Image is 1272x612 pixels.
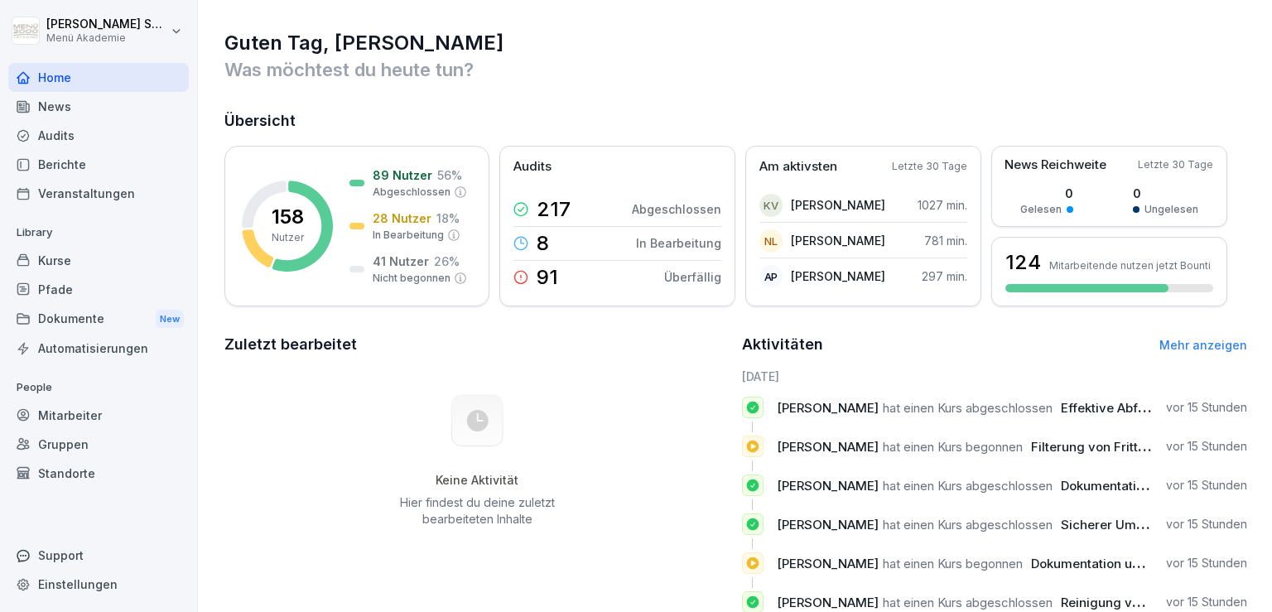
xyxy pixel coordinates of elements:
a: Mitarbeiter [8,401,189,430]
p: In Bearbeitung [636,234,721,252]
div: AP [759,265,783,288]
p: 41 Nutzer [373,253,429,270]
p: 0 [1020,185,1073,202]
a: Kurse [8,246,189,275]
div: KV [759,194,783,217]
p: Ungelesen [1144,202,1198,217]
p: Nutzer [272,230,304,245]
p: Letzte 30 Tage [1138,157,1213,172]
p: Abgeschlossen [632,200,721,218]
span: hat einen Kurs begonnen [883,556,1023,571]
span: [PERSON_NAME] [777,478,879,494]
a: Einstellungen [8,570,189,599]
a: Mehr anzeigen [1159,338,1247,352]
a: News [8,92,189,121]
p: vor 15 Stunden [1166,555,1247,571]
p: In Bearbeitung [373,228,444,243]
p: 8 [537,234,549,253]
a: Automatisierungen [8,334,189,363]
p: Was möchtest du heute tun? [224,56,1247,83]
h5: Keine Aktivität [393,473,561,488]
span: hat einen Kurs abgeschlossen [883,478,1053,494]
p: Am aktivsten [759,157,837,176]
h6: [DATE] [742,368,1248,385]
p: 217 [537,200,571,219]
p: Mitarbeitende nutzen jetzt Bounti [1049,259,1211,272]
a: Berichte [8,150,189,179]
div: Dokumente [8,304,189,335]
h2: Übersicht [224,109,1247,133]
h1: Guten Tag, [PERSON_NAME] [224,30,1247,56]
p: 158 [272,207,304,227]
p: 1027 min. [918,196,967,214]
p: Menü Akademie [46,32,167,44]
p: Nicht begonnen [373,271,450,286]
a: Home [8,63,189,92]
div: New [156,310,184,329]
p: vor 15 Stunden [1166,594,1247,610]
p: Letzte 30 Tage [892,159,967,174]
p: Hier findest du deine zuletzt bearbeiteten Inhalte [393,494,561,528]
p: vor 15 Stunden [1166,477,1247,494]
p: 56 % [437,166,462,184]
p: Audits [513,157,552,176]
p: News Reichweite [1005,156,1106,175]
p: [PERSON_NAME] [791,232,885,249]
span: [PERSON_NAME] [777,556,879,571]
span: hat einen Kurs abgeschlossen [883,517,1053,532]
p: vor 15 Stunden [1166,438,1247,455]
p: [PERSON_NAME] Schepers [46,17,167,31]
p: 0 [1133,185,1198,202]
a: Gruppen [8,430,189,459]
p: 28 Nutzer [373,210,431,227]
p: 297 min. [922,267,967,285]
p: 18 % [436,210,460,227]
p: vor 15 Stunden [1166,399,1247,416]
span: [PERSON_NAME] [777,439,879,455]
h2: Zuletzt bearbeitet [224,333,730,356]
h3: 124 [1005,248,1041,277]
span: hat einen Kurs abgeschlossen [883,400,1053,416]
p: 89 Nutzer [373,166,432,184]
span: [PERSON_NAME] [777,517,879,532]
span: hat einen Kurs begonnen [883,439,1023,455]
p: [PERSON_NAME] [791,267,885,285]
div: Support [8,541,189,570]
a: Audits [8,121,189,150]
p: 26 % [434,253,460,270]
p: Library [8,219,189,246]
p: vor 15 Stunden [1166,516,1247,532]
span: [PERSON_NAME] [777,400,879,416]
p: Überfällig [664,268,721,286]
p: Gelesen [1020,202,1062,217]
div: NL [759,229,783,253]
p: People [8,374,189,401]
a: Standorte [8,459,189,488]
a: DokumenteNew [8,304,189,335]
a: Veranstaltungen [8,179,189,208]
h2: Aktivitäten [742,333,823,356]
span: hat einen Kurs abgeschlossen [883,595,1053,610]
p: [PERSON_NAME] [791,196,885,214]
p: 781 min. [924,232,967,249]
a: Pfade [8,275,189,304]
p: 91 [537,267,558,287]
p: Abgeschlossen [373,185,450,200]
span: [PERSON_NAME] [777,595,879,610]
